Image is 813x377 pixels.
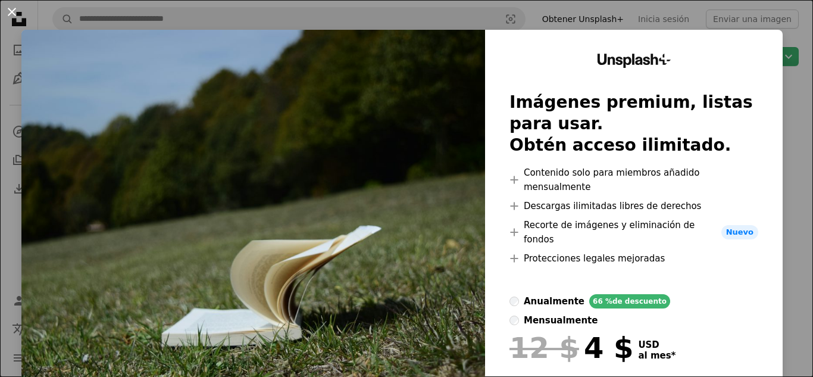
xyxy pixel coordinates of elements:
div: mensualmente [524,313,598,328]
li: Contenido solo para miembros añadido mensualmente [509,166,758,194]
h2: Imágenes premium, listas para usar. Obtén acceso ilimitado. [509,92,758,156]
span: Nuevo [721,225,758,239]
li: Recorte de imágenes y eliminación de fondos [509,218,758,247]
span: USD [638,339,676,350]
li: Descargas ilimitadas libres de derechos [509,199,758,213]
div: 4 $ [509,332,633,363]
div: 66 % de descuento [589,294,670,309]
input: mensualmente [509,316,519,325]
span: 12 $ [509,332,579,363]
div: anualmente [524,294,584,309]
li: Protecciones legales mejoradas [509,251,758,266]
span: al mes * [638,350,676,361]
input: anualmente66 %de descuento [509,297,519,306]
